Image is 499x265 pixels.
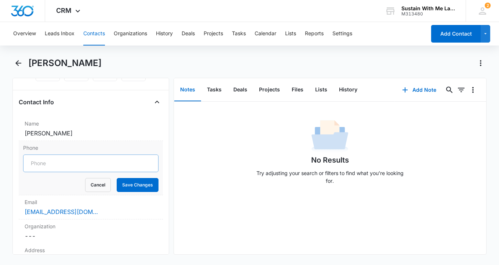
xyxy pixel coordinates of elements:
button: Projects [253,79,286,101]
button: Overview [13,22,36,46]
button: History [156,22,173,46]
div: Organization--- [19,219,163,243]
label: Phone [23,144,159,152]
div: notifications count [485,3,491,8]
div: Name[PERSON_NAME] [19,117,163,141]
dd: [PERSON_NAME] [25,129,157,138]
button: Close [151,96,163,108]
dd: --- [25,232,157,240]
button: Tasks [232,22,246,46]
button: Lists [309,79,333,101]
button: Deals [227,79,253,101]
div: Email[EMAIL_ADDRESS][DOMAIN_NAME] [19,195,163,219]
button: Projects [204,22,223,46]
div: account id [401,11,455,17]
button: Filters [455,84,467,96]
button: Lists [285,22,296,46]
h1: [PERSON_NAME] [28,58,102,69]
label: Organization [25,222,157,230]
div: account name [401,6,455,11]
span: 2 [485,3,491,8]
button: Settings [332,22,352,46]
img: No Data [312,118,348,155]
button: Back [12,57,24,69]
button: Files [286,79,309,101]
h1: No Results [311,155,349,166]
button: Save Changes [117,178,159,192]
button: Overflow Menu [467,84,479,96]
button: Calendar [255,22,276,46]
h4: Contact Info [19,98,54,106]
button: History [333,79,363,101]
label: Name [25,120,157,127]
button: Contacts [83,22,105,46]
button: Cancel [85,178,111,192]
a: [EMAIL_ADDRESS][DOMAIN_NAME] [25,207,98,216]
button: Leads Inbox [45,22,74,46]
button: Search... [444,84,455,96]
button: Deals [182,22,195,46]
span: CRM [56,7,72,14]
button: Tasks [201,79,227,101]
label: Address [25,246,157,254]
button: Notes [174,79,201,101]
button: Actions [475,57,487,69]
button: Add Note [395,81,444,99]
input: Phone [23,155,159,172]
button: Reports [305,22,324,46]
button: Add Contact [431,25,481,43]
label: Email [25,198,157,206]
p: Try adjusting your search or filters to find what you’re looking for. [253,169,407,185]
button: Organizations [114,22,147,46]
